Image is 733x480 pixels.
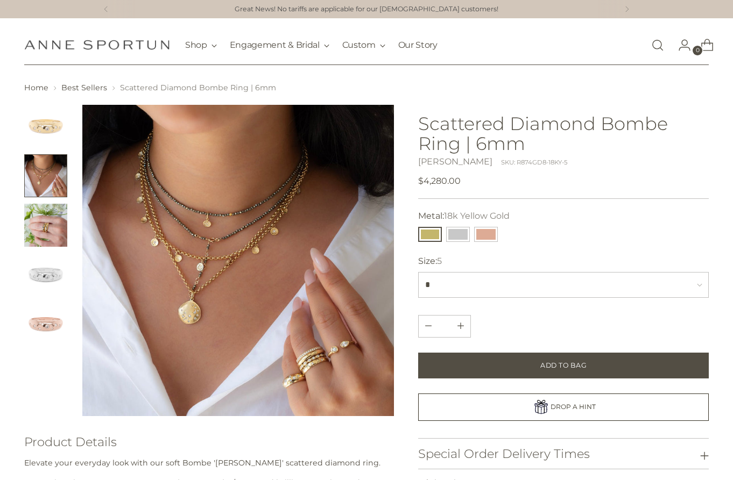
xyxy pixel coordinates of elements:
span: Add to Bag [540,361,587,370]
label: Size: [418,255,442,268]
button: 18k Yellow Gold [418,227,442,242]
nav: breadcrumbs [24,82,709,94]
span: 18k Yellow Gold [444,211,510,221]
h3: Special Order Delivery Times [418,447,590,461]
span: Scattered Diamond Bombe Ring | 6mm [120,83,276,92]
a: [PERSON_NAME] [418,156,492,167]
a: Our Story [398,33,438,57]
a: Best Sellers [61,83,107,92]
button: 14k White Gold [446,227,470,242]
h3: Product Details [24,435,394,449]
button: Change image to image 2 [24,154,67,197]
a: DROP A HINT [418,393,709,421]
label: Metal: [418,210,510,223]
span: DROP A HINT [551,402,596,410]
button: Change image to image 4 [24,253,67,296]
button: Subtract product quantity [451,316,470,337]
div: SKU: R874GD8-18KY-5 [501,158,568,167]
button: Change image to image 1 [24,105,67,148]
button: Change image to image 5 [24,303,67,346]
button: Custom [342,33,385,57]
a: Open cart modal [692,34,714,56]
button: Add product quantity [419,316,438,337]
button: Engagement & Bridal [230,33,329,57]
img: Medium Diamond Seed Band - Anne Sportun Fine Jewellery [82,105,394,416]
a: Open search modal [647,34,668,56]
a: Great News! No tariffs are applicable for our [DEMOGRAPHIC_DATA] customers! [235,4,498,15]
span: 0 [693,46,702,55]
button: Special Order Delivery Times [418,439,709,469]
h1: Scattered Diamond Bombe Ring | 6mm [418,113,709,153]
button: 14k Rose Gold [474,227,498,242]
a: Go to the account page [669,34,691,56]
p: Elevate your everyday look with our soft Bombe '[PERSON_NAME]' scattered diamond ring. [24,457,394,469]
a: Anne Sportun Fine Jewellery [24,40,170,50]
button: Change image to image 3 [24,204,67,247]
button: Add to Bag [418,353,709,378]
button: Shop [185,33,217,57]
span: $4,280.00 [418,175,461,188]
a: Home [24,83,48,92]
input: Product quantity [432,316,457,337]
span: 5 [437,256,442,266]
